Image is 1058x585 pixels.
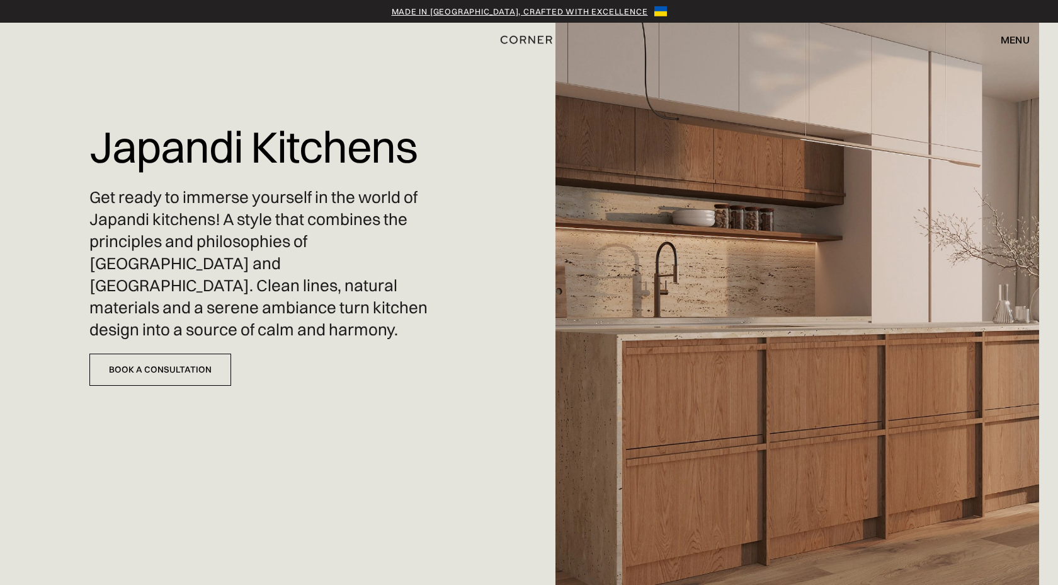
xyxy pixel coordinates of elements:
[392,5,648,18] a: Made in [GEOGRAPHIC_DATA], crafted with excellence
[89,187,432,342] p: Get ready to immerse yourself in the world of Japandi kitchens! A style that combines the princip...
[89,113,418,180] h1: Japandi Kitchens
[89,354,231,386] a: Book a Consultation
[988,29,1030,50] div: menu
[1001,35,1030,45] div: menu
[485,32,572,48] a: home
